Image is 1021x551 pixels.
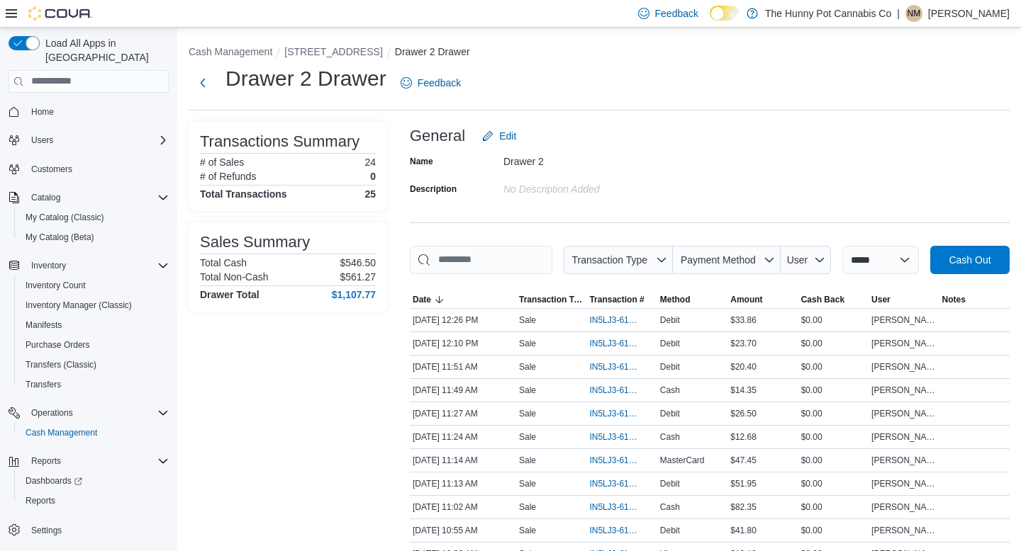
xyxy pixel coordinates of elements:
span: IN5LJ3-6154398 [589,501,640,513]
span: IN5LJ3-6154692 [589,361,640,373]
span: IN5LJ3-6154468 [589,455,640,466]
button: Inventory [3,256,174,275]
p: Sale [519,361,536,373]
button: IN5LJ3-6154360 [589,522,654,539]
button: Cash Management [14,423,174,443]
span: [PERSON_NAME] [871,501,936,513]
span: Cash Management [20,424,169,441]
button: IN5LJ3-6154530 [589,405,654,422]
span: $26.50 [730,408,757,419]
button: Inventory [26,257,72,274]
span: $12.68 [730,431,757,443]
img: Cova [28,6,92,21]
button: Payment Method [673,246,781,274]
input: Dark Mode [710,6,740,21]
span: Debit [660,314,680,326]
a: Purchase Orders [20,336,96,353]
span: My Catalog (Beta) [20,229,169,246]
p: 24 [364,157,376,168]
div: $0.00 [798,499,869,516]
nav: An example of EuiBreadcrumbs [189,45,1010,62]
button: Reports [26,453,67,470]
a: Settings [26,522,67,539]
h1: Drawer 2 Drawer [225,64,386,93]
button: Transfers [14,375,174,394]
a: Transfers (Classic) [20,356,102,373]
span: Inventory Manager (Classic) [26,300,132,311]
span: Reports [26,453,169,470]
button: Customers [3,159,174,179]
button: Transaction Type [516,291,586,308]
button: Cash Management [189,46,272,57]
button: My Catalog (Beta) [14,227,174,247]
span: Payment Method [681,254,756,266]
p: Sale [519,501,536,513]
button: My Catalog (Classic) [14,208,174,227]
a: Reports [20,492,61,509]
button: Operations [26,404,79,421]
span: $14.35 [730,385,757,396]
a: Inventory Count [20,277,91,294]
a: My Catalog (Classic) [20,209,110,226]
button: Catalog [3,188,174,208]
span: Cash Back [801,294,844,305]
button: Transaction Type [564,246,673,274]
span: Reports [20,492,169,509]
span: Edit [499,129,516,143]
span: User [787,254,808,266]
span: Catalog [26,189,169,206]
span: IN5LJ3-6154452 [589,478,640,489]
span: Feedback [418,76,461,90]
span: MasterCard [660,455,705,466]
p: | [897,5,900,22]
div: [DATE] 12:10 PM [410,335,516,352]
button: Operations [3,403,174,423]
div: Drawer 2 [503,150,693,167]
span: Amount [730,294,762,305]
span: Debit [660,525,680,536]
span: Inventory Count [20,277,169,294]
span: Customers [31,164,72,175]
span: Debit [660,478,680,489]
span: $47.45 [730,455,757,466]
span: $41.80 [730,525,757,536]
span: IN5LJ3-6154845 [589,338,640,349]
p: Sale [519,385,536,396]
span: Debit [660,361,680,373]
label: Name [410,156,433,167]
h6: # of Refunds [200,171,256,182]
span: $23.70 [730,338,757,349]
div: $0.00 [798,405,869,422]
p: Sale [519,408,536,419]
button: Method [657,291,727,308]
span: Transfers [20,376,169,393]
span: Home [26,103,169,120]
p: The Hunny Pot Cannabis Co [765,5,891,22]
span: [PERSON_NAME] [871,431,936,443]
div: No Description added [503,178,693,195]
button: IN5LJ3-6154692 [589,358,654,375]
button: Next [189,69,217,97]
h4: Drawer Total [200,289,260,300]
button: IN5LJ3-6154965 [589,312,654,329]
span: [PERSON_NAME] [871,385,936,396]
span: Customers [26,160,169,178]
button: IN5LJ3-6154845 [589,335,654,352]
span: Inventory Manager (Classic) [20,297,169,314]
div: $0.00 [798,452,869,469]
h4: 25 [364,188,376,200]
button: Amount [727,291,798,308]
button: IN5LJ3-6154452 [589,475,654,492]
a: My Catalog (Beta) [20,229,100,246]
button: Cash Back [798,291,869,308]
span: [PERSON_NAME] [871,455,936,466]
button: Purchase Orders [14,335,174,355]
span: [PERSON_NAME] [871,338,936,349]
span: Transfers (Classic) [20,356,169,373]
h3: Sales Summary [200,234,310,251]
div: [DATE] 11:02 AM [410,499,516,516]
div: [DATE] 11:51 AM [410,358,516,375]
button: Notes [939,291,1010,308]
span: Users [31,135,53,146]
button: User [869,291,939,308]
